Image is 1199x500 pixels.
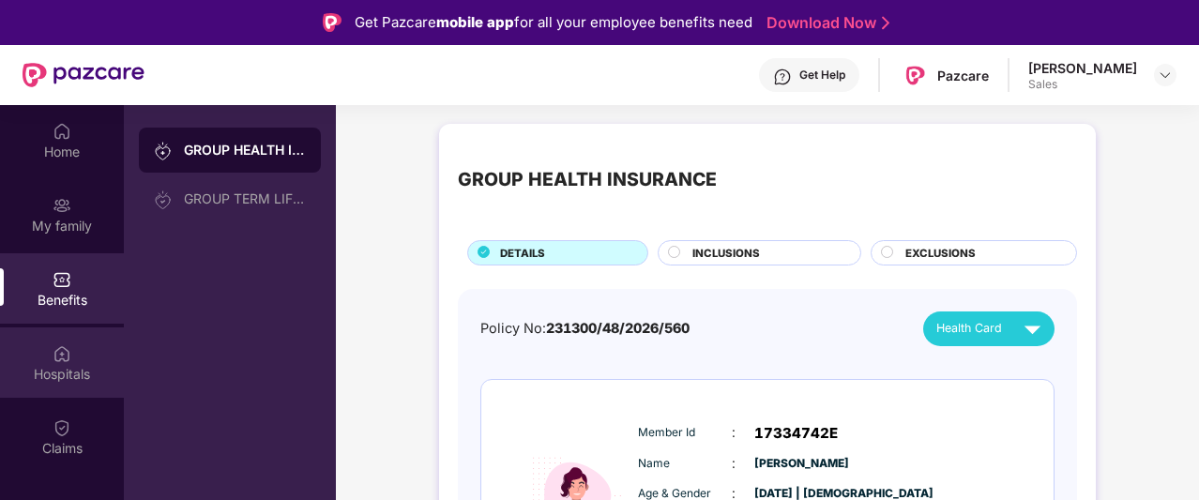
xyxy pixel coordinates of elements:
div: Sales [1028,77,1137,92]
span: : [732,422,736,443]
span: INCLUSIONS [692,245,760,262]
span: 231300/48/2026/560 [546,320,690,336]
span: [PERSON_NAME] [754,455,848,473]
strong: mobile app [436,13,514,31]
img: Logo [323,13,341,32]
span: Name [638,455,732,473]
button: Health Card [923,311,1055,346]
div: GROUP HEALTH INSURANCE [184,141,306,159]
div: GROUP HEALTH INSURANCE [458,165,717,194]
span: 17334742E [754,422,838,445]
img: svg+xml;base64,PHN2ZyBpZD0iQmVuZWZpdHMiIHhtbG5zPSJodHRwOi8vd3d3LnczLm9yZy8yMDAwL3N2ZyIgd2lkdGg9Ij... [53,270,71,289]
img: svg+xml;base64,PHN2ZyB3aWR0aD0iMjAiIGhlaWdodD0iMjAiIHZpZXdCb3g9IjAgMCAyMCAyMCIgZmlsbD0ibm9uZSIgeG... [154,190,173,209]
div: Pazcare [937,67,989,84]
img: svg+xml;base64,PHN2ZyB4bWxucz0iaHR0cDovL3d3dy53My5vcmcvMjAwMC9zdmciIHZpZXdCb3g9IjAgMCAyNCAyNCIgd2... [1016,312,1049,345]
img: svg+xml;base64,PHN2ZyBpZD0iQ2xhaW0iIHhtbG5zPSJodHRwOi8vd3d3LnczLm9yZy8yMDAwL3N2ZyIgd2lkdGg9IjIwIi... [53,418,71,437]
span: EXCLUSIONS [905,245,976,262]
img: svg+xml;base64,PHN2ZyBpZD0iSGVscC0zMngzMiIgeG1sbnM9Imh0dHA6Ly93d3cudzMub3JnLzIwMDAvc3ZnIiB3aWR0aD... [773,68,792,86]
img: svg+xml;base64,PHN2ZyB3aWR0aD0iMjAiIGhlaWdodD0iMjAiIHZpZXdCb3g9IjAgMCAyMCAyMCIgZmlsbD0ibm9uZSIgeG... [53,196,71,215]
div: [PERSON_NAME] [1028,59,1137,77]
span: : [732,453,736,474]
img: svg+xml;base64,PHN2ZyBpZD0iSG9tZSIgeG1sbnM9Imh0dHA6Ly93d3cudzMub3JnLzIwMDAvc3ZnIiB3aWR0aD0iMjAiIG... [53,122,71,141]
div: Policy No: [480,318,690,340]
img: svg+xml;base64,PHN2ZyBpZD0iSG9zcGl0YWxzIiB4bWxucz0iaHR0cDovL3d3dy53My5vcmcvMjAwMC9zdmciIHdpZHRoPS... [53,344,71,363]
img: Pazcare_Logo.png [902,62,929,89]
div: Get Pazcare for all your employee benefits need [355,11,752,34]
img: New Pazcare Logo [23,63,144,87]
a: Download Now [766,13,884,33]
span: Health Card [936,319,1002,338]
span: Member Id [638,424,732,442]
img: svg+xml;base64,PHN2ZyBpZD0iRHJvcGRvd24tMzJ4MzIiIHhtbG5zPSJodHRwOi8vd3d3LnczLm9yZy8yMDAwL3N2ZyIgd2... [1158,68,1173,83]
img: Stroke [882,13,889,33]
img: svg+xml;base64,PHN2ZyB3aWR0aD0iMjAiIGhlaWdodD0iMjAiIHZpZXdCb3g9IjAgMCAyMCAyMCIgZmlsbD0ibm9uZSIgeG... [154,142,173,160]
div: Get Help [799,68,845,83]
span: DETAILS [500,245,545,262]
div: GROUP TERM LIFE INSURANCE [184,191,306,206]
